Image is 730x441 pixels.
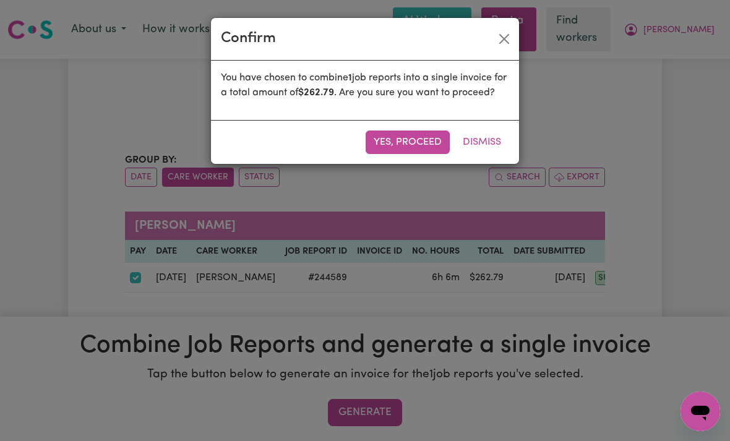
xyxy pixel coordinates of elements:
[455,131,509,154] button: Dismiss
[298,88,334,98] b: $ 262.79
[681,392,720,431] iframe: Button to launch messaging window
[366,131,450,154] button: Yes, proceed
[221,73,507,98] span: You have chosen to combine job reports into a single invoice for a total amount of . Are you sure...
[494,29,514,49] button: Close
[348,73,352,83] b: 1
[221,28,276,50] div: Confirm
